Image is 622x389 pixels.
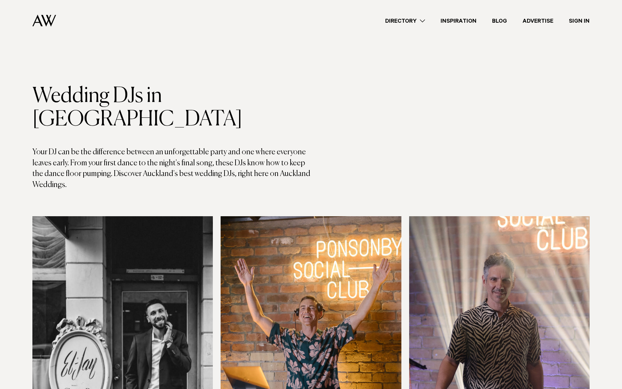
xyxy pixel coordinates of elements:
[484,17,515,25] a: Blog
[377,17,433,25] a: Directory
[32,85,311,131] h1: Wedding DJs in [GEOGRAPHIC_DATA]
[515,17,561,25] a: Advertise
[32,15,56,27] img: Auckland Weddings Logo
[561,17,597,25] a: Sign In
[433,17,484,25] a: Inspiration
[32,147,311,190] p: Your DJ can be the difference between an unforgettable party and one where everyone leaves early....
